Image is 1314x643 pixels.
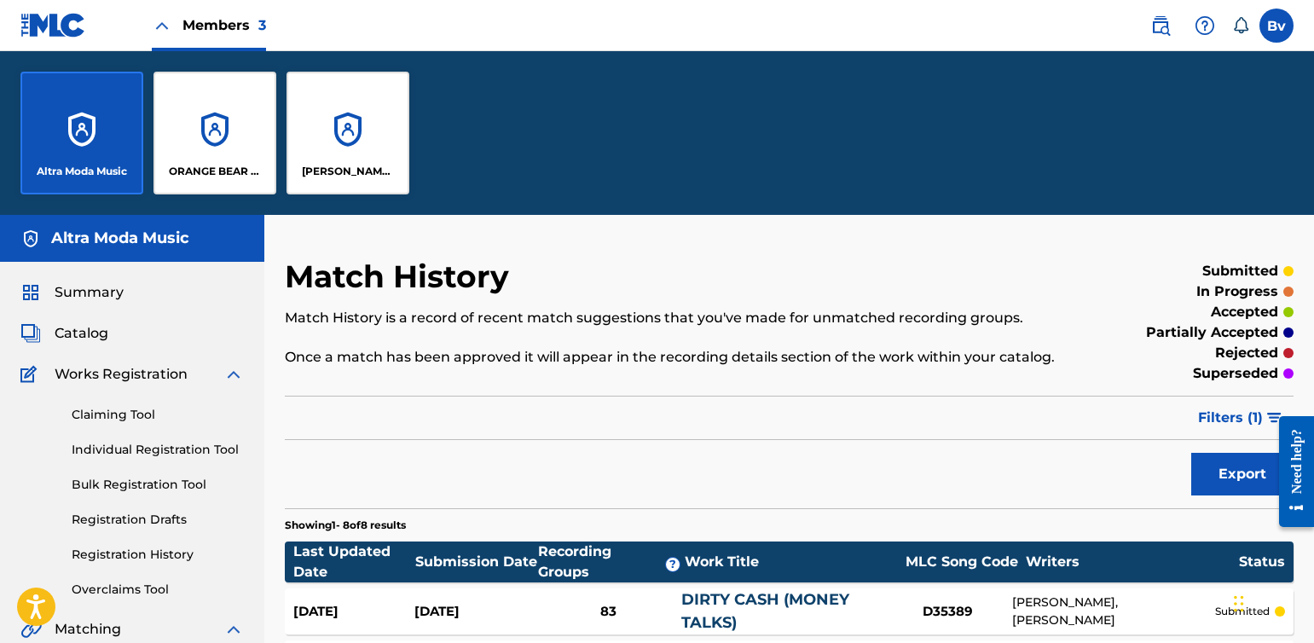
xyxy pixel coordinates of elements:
div: Chatwidget [1229,561,1314,643]
div: Slepen [1234,578,1244,629]
img: expand [223,619,244,640]
button: Export [1191,453,1294,495]
div: Work Title [685,552,898,572]
a: Registration History [72,546,244,564]
div: Status [1239,552,1285,572]
img: search [1150,15,1171,36]
div: [PERSON_NAME], [PERSON_NAME] [1012,594,1215,629]
img: help [1195,15,1215,36]
a: Claiming Tool [72,406,244,424]
div: Recording Groups [538,542,685,582]
div: User Menu [1259,9,1294,43]
a: Registration Drafts [72,511,244,529]
iframe: Chat Widget [1229,561,1314,643]
p: rejected [1215,343,1278,363]
p: ORANGE BEAR MUSIC COMPANY,DIV. OF SUNSHINE ENTERTAINMENT CORP [169,164,262,179]
p: Match History is a record of recent match suggestions that you've made for unmatched recording gr... [285,308,1062,328]
img: Close [152,15,172,36]
span: ? [666,558,680,571]
a: Public Search [1143,9,1178,43]
div: Writers [1026,552,1239,572]
div: [DATE] [293,602,414,622]
span: Members [182,15,266,35]
iframe: Resource Center [1266,402,1314,542]
div: 83 [536,602,682,622]
div: MLC Song Code [898,552,1026,572]
img: Works Registration [20,364,43,385]
h2: Match History [285,258,518,296]
img: Accounts [20,229,41,249]
span: Matching [55,619,121,640]
div: Last Updated Date [293,542,415,582]
span: Works Registration [55,364,188,385]
img: Matching [20,619,42,640]
a: AccountsAltra Moda Music [20,72,143,194]
div: D35389 [884,602,1012,622]
p: SCULLY MUSIC COMPANY, DIVISION OF SUNSHINE ENTERTAINMENT CORP [302,164,395,179]
p: Once a match has been approved it will appear in the recording details section of the work within... [285,347,1062,368]
img: expand [223,364,244,385]
a: Overclaims Tool [72,581,244,599]
div: [DATE] [414,602,535,622]
a: AccountsORANGE BEAR MUSIC COMPANY,DIV. OF SUNSHINE ENTERTAINMENT CORP [153,72,276,194]
a: Individual Registration Tool [72,441,244,459]
span: Catalog [55,323,108,344]
a: Accounts[PERSON_NAME] MUSIC COMPANY, DIVISION OF SUNSHINE ENTERTAINMENT CORP [287,72,409,194]
a: CatalogCatalog [20,323,108,344]
div: Notifications [1232,17,1249,34]
img: Summary [20,282,41,303]
img: MLC Logo [20,13,86,38]
p: accepted [1211,302,1278,322]
span: Filters ( 1 ) [1198,408,1263,428]
p: in progress [1196,281,1278,302]
img: Catalog [20,323,41,344]
span: 3 [258,17,266,33]
a: SummarySummary [20,282,124,303]
a: Bulk Registration Tool [72,476,244,494]
p: Showing 1 - 8 of 8 results [285,518,406,533]
span: Summary [55,282,124,303]
div: Submission Date [415,552,537,572]
p: submitted [1202,261,1278,281]
p: submitted [1215,604,1270,619]
p: Altra Moda Music [37,164,127,179]
div: Help [1188,9,1222,43]
a: DIRTY CASH (MONEY TALKS) [681,590,849,632]
h5: Altra Moda Music [51,229,189,248]
p: partially accepted [1146,322,1278,343]
p: superseded [1193,363,1278,384]
button: Filters (1) [1188,397,1294,439]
